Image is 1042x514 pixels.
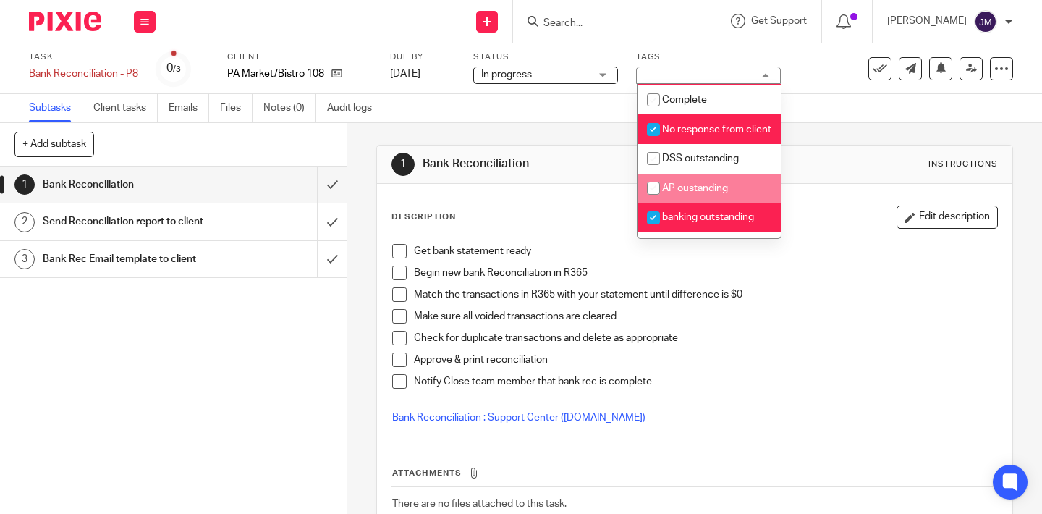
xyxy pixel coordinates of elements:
p: Check for duplicate transactions and delete as appropriate [414,331,997,345]
div: 2 [14,212,35,232]
a: Audit logs [327,94,383,122]
p: Make sure all voided transactions are cleared [414,309,997,324]
div: Bank Reconciliation - P8 [29,67,138,81]
label: Status [473,51,618,63]
span: [DATE] [390,69,420,79]
button: + Add subtask [14,132,94,156]
label: Client [227,51,372,63]
h1: Bank Reconciliation [43,174,216,195]
span: Complete [662,95,707,105]
a: Subtasks [29,94,82,122]
h1: Bank Rec Email template to client [43,248,216,270]
div: 0 [166,60,181,77]
p: Begin new bank Reconciliation in R365 [414,266,997,280]
label: Tags [636,51,781,63]
span: Get Support [751,16,807,26]
span: Attachments [392,469,462,477]
a: Notes (0) [263,94,316,122]
span: There are no files attached to this task. [392,499,567,509]
span: No response from client [662,125,771,135]
button: Edit description [897,206,998,229]
div: Instructions [928,159,998,170]
p: Notify Close team member that bank rec is complete [414,374,997,389]
span: AP oustanding [662,183,728,193]
span: DSS outstanding [662,153,739,164]
h1: Send Reconciliation report to client [43,211,216,232]
p: Match the transactions in R365 with your statement until difference is $0 [414,287,997,302]
div: 3 [14,249,35,269]
span: banking outstanding [662,212,754,222]
div: 1 [14,174,35,195]
img: Pixie [29,12,101,31]
img: svg%3E [974,10,997,33]
p: Approve & print reconciliation [414,353,997,367]
p: [PERSON_NAME] [887,14,967,28]
a: Emails [169,94,209,122]
p: Get bank statement ready [414,244,997,258]
small: /3 [173,65,181,73]
span: In progress [481,69,532,80]
p: Description [391,211,456,223]
a: Files [220,94,253,122]
p: PA Market/Bistro 108 [227,67,324,81]
input: Search [542,17,672,30]
label: Due by [390,51,455,63]
h1: Bank Reconciliation [423,156,726,172]
label: Task [29,51,138,63]
a: Bank Reconciliation : Support Center ([DOMAIN_NAME]) [392,413,645,423]
div: 1 [391,153,415,176]
a: Client tasks [93,94,158,122]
